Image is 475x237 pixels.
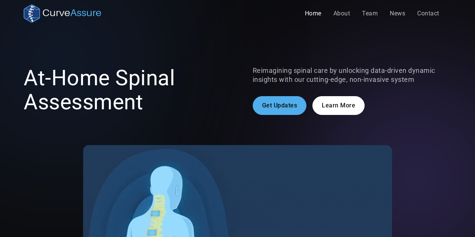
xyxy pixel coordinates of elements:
[253,96,307,115] a: Get Updates
[384,6,411,21] a: News
[356,6,384,21] a: Team
[253,66,451,84] p: Reimagining spinal care by unlocking data-driven dynamic insights with our cutting-edge, non-inva...
[299,6,327,21] a: Home
[312,96,365,115] a: Learn More
[327,6,356,21] a: About
[24,66,222,114] h1: At-Home Spinal Assessment
[411,6,445,21] a: Contact
[24,5,101,23] a: home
